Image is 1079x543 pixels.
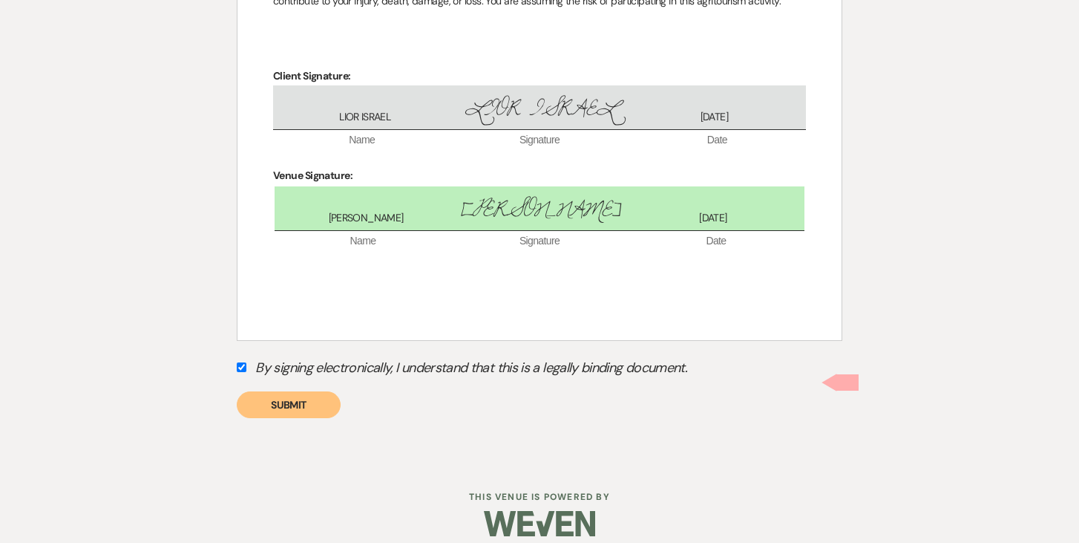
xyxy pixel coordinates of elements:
span: LIOR ISRAEL [278,110,452,125]
span: Date [628,234,804,249]
span: [DATE] [627,110,801,125]
span: Signature [450,133,628,148]
span: [PERSON_NAME] [279,211,453,226]
button: Submit [237,391,341,418]
span: Name [275,234,451,249]
strong: Venue Signature: [273,169,352,182]
strong: Client Signature: [273,69,350,82]
span: LIOR ISRAEL [452,93,626,125]
input: By signing electronically, I understand that this is a legally binding document. [237,362,246,372]
span: [DATE] [626,211,800,226]
span: Name [273,133,450,148]
span: [PERSON_NAME] [453,194,626,226]
span: Signature [451,234,628,249]
span: Date [629,133,806,148]
label: By signing electronically, I understand that this is a legally binding document. [237,356,842,384]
